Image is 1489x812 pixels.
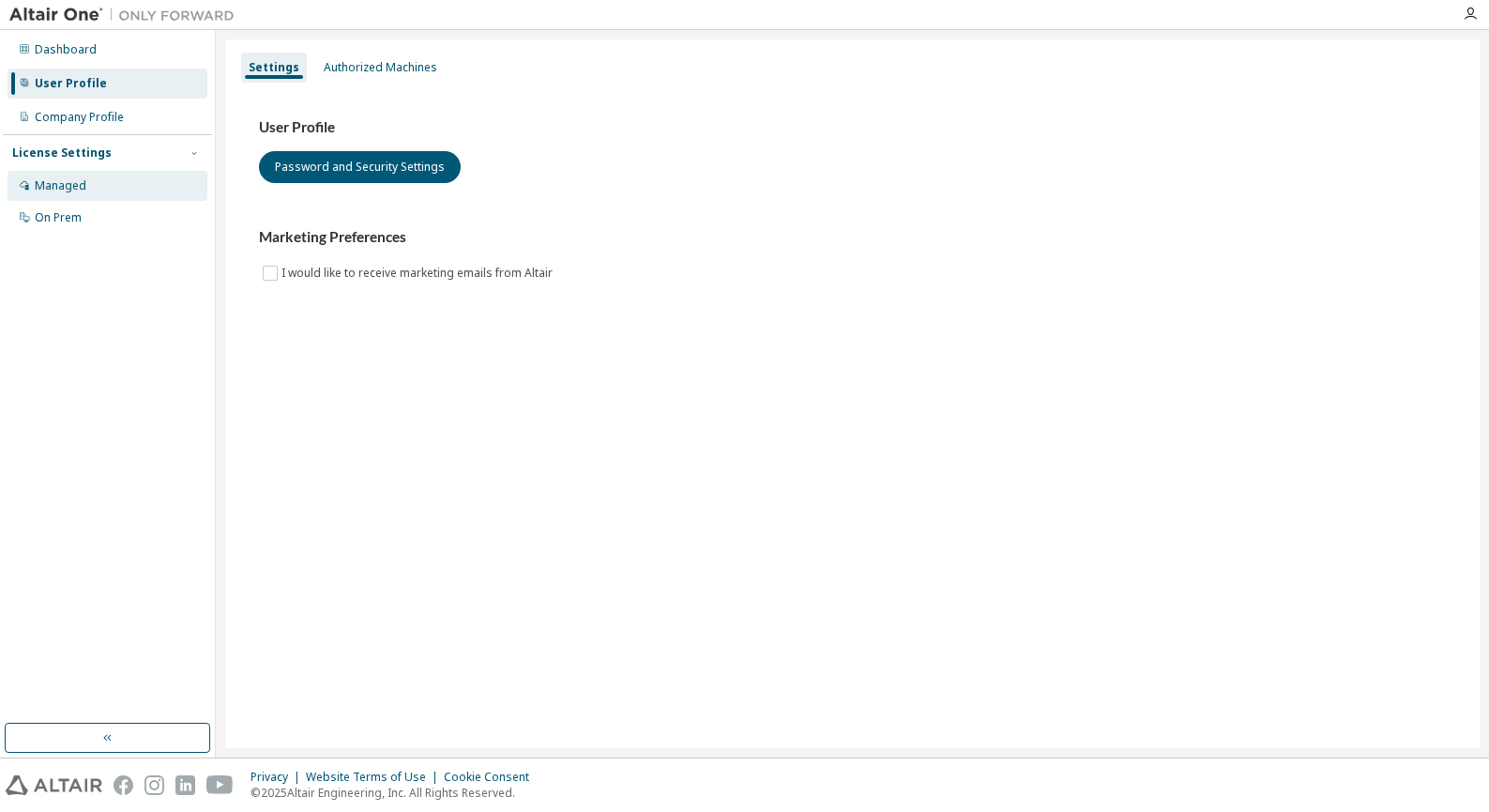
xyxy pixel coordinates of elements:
[6,775,102,795] img: altair_logo.svg
[259,151,461,183] button: Password and Security Settings
[35,110,124,125] div: Company Profile
[306,770,444,785] div: Website Terms of Use
[35,76,107,91] div: User Profile
[324,60,437,75] div: Authorized Machines
[12,146,112,161] div: License Settings
[35,210,82,225] div: On Prem
[251,785,540,801] p: © 2025 Altair Engineering, Inc. All Rights Reserved.
[251,770,306,785] div: Privacy
[144,775,164,795] img: instagram.svg
[259,118,1446,137] h3: User Profile
[259,228,1446,247] h3: Marketing Preferences
[35,178,86,193] div: Managed
[444,770,540,785] div: Cookie Consent
[114,775,133,795] img: facebook.svg
[9,6,244,24] img: Altair One
[175,775,195,795] img: linkedin.svg
[281,262,556,284] label: I would like to receive marketing emails from Altair
[35,42,97,57] div: Dashboard
[206,775,234,795] img: youtube.svg
[249,60,299,75] div: Settings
